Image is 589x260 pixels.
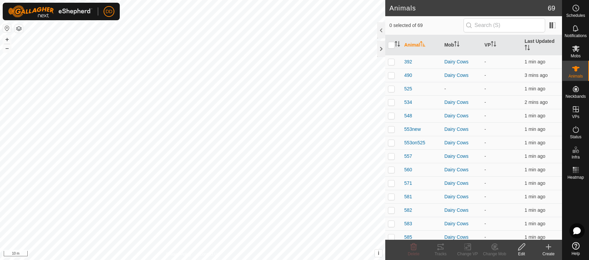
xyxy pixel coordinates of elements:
div: Change Mob [481,251,508,257]
p-sorticon: Activate to sort [491,42,496,48]
div: Dairy Cows [444,180,479,187]
span: 571 [404,180,412,187]
span: 534 [404,99,412,106]
div: Dairy Cows [444,72,479,79]
a: Privacy Policy [166,251,191,257]
div: Dairy Cows [444,126,479,133]
span: 557 [404,153,412,160]
span: 11 Aug 2025, 5:21 am [525,86,545,91]
span: Help [571,252,580,256]
span: 582 [404,207,412,214]
div: Dairy Cows [444,112,479,119]
div: Dairy Cows [444,220,479,227]
span: Notifications [565,34,587,38]
span: 11 Aug 2025, 5:22 am [525,59,545,64]
img: Gallagher Logo [8,5,92,18]
app-display-virtual-paddock-transition: - [484,59,486,64]
button: + [3,35,11,44]
span: 11 Aug 2025, 5:20 am [525,73,548,78]
app-display-virtual-paddock-transition: - [484,99,486,105]
div: Edit [508,251,535,257]
button: Map Layers [15,25,23,33]
app-display-virtual-paddock-transition: - [484,86,486,91]
app-display-virtual-paddock-transition: - [484,126,486,132]
th: VP [482,35,522,55]
span: 581 [404,193,412,200]
div: - [444,85,479,92]
p-sorticon: Activate to sort [395,42,400,48]
div: Dairy Cows [444,58,479,65]
span: 553on525 [404,139,425,146]
span: 69 [548,3,555,13]
app-display-virtual-paddock-transition: - [484,234,486,240]
th: Animal [401,35,442,55]
div: Dairy Cows [444,153,479,160]
span: 11 Aug 2025, 5:21 am [525,221,545,226]
div: Dairy Cows [444,139,479,146]
app-display-virtual-paddock-transition: - [484,180,486,186]
span: Neckbands [565,94,586,98]
app-display-virtual-paddock-transition: - [484,167,486,172]
span: 11 Aug 2025, 5:22 am [525,180,545,186]
span: Status [570,135,581,139]
span: 548 [404,112,412,119]
span: Mobs [571,54,581,58]
span: 11 Aug 2025, 5:21 am [525,113,545,118]
span: DD [106,8,112,15]
span: 11 Aug 2025, 5:21 am [525,99,548,105]
p-sorticon: Activate to sort [454,42,459,48]
span: 11 Aug 2025, 5:22 am [525,234,545,240]
span: Animals [568,74,583,78]
span: Schedules [566,13,585,18]
p-sorticon: Activate to sort [420,42,425,48]
a: Contact Us [199,251,219,257]
span: 11 Aug 2025, 5:22 am [525,207,545,213]
span: 11 Aug 2025, 5:22 am [525,167,545,172]
th: Mob [442,35,482,55]
span: 490 [404,72,412,79]
span: i [378,250,379,256]
app-display-virtual-paddock-transition: - [484,73,486,78]
div: Dairy Cows [444,99,479,106]
app-display-virtual-paddock-transition: - [484,221,486,226]
p-sorticon: Activate to sort [525,46,530,51]
app-display-virtual-paddock-transition: - [484,140,486,145]
div: Dairy Cows [444,207,479,214]
a: Help [562,239,589,258]
span: 11 Aug 2025, 5:22 am [525,126,545,132]
span: 583 [404,220,412,227]
th: Last Updated [522,35,562,55]
div: Tracks [427,251,454,257]
button: Reset Map [3,24,11,32]
app-display-virtual-paddock-transition: - [484,153,486,159]
span: Heatmap [567,175,584,179]
span: 0 selected of 69 [389,22,463,29]
span: 560 [404,166,412,173]
button: i [375,250,382,257]
span: 525 [404,85,412,92]
div: Dairy Cows [444,193,479,200]
div: Change VP [454,251,481,257]
span: 553new [404,126,421,133]
span: VPs [572,115,579,119]
app-display-virtual-paddock-transition: - [484,113,486,118]
span: 585 [404,234,412,241]
h2: Animals [389,4,548,12]
app-display-virtual-paddock-transition: - [484,207,486,213]
button: – [3,44,11,52]
span: Delete [408,252,420,256]
span: 392 [404,58,412,65]
span: 11 Aug 2025, 5:22 am [525,194,545,199]
div: Create [535,251,562,257]
span: 11 Aug 2025, 5:21 am [525,140,545,145]
div: Dairy Cows [444,234,479,241]
app-display-virtual-paddock-transition: - [484,194,486,199]
span: Infra [571,155,580,159]
div: Dairy Cows [444,166,479,173]
span: 11 Aug 2025, 5:21 am [525,153,545,159]
input: Search (S) [464,18,545,32]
